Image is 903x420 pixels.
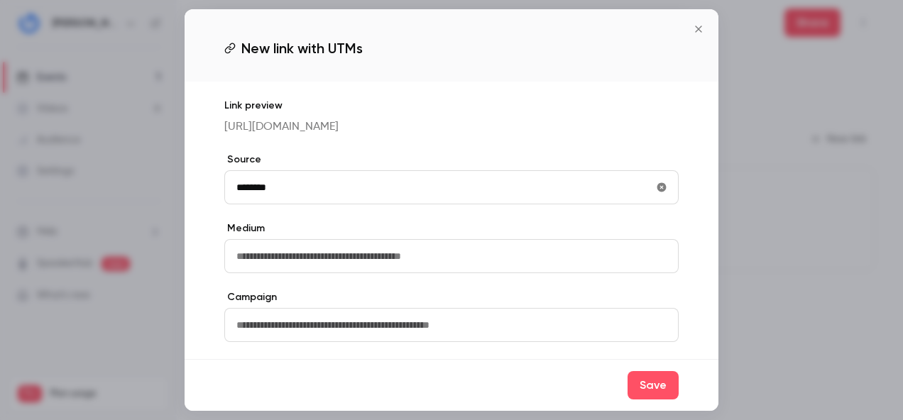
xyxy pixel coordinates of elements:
label: Medium [224,221,679,236]
label: Source [224,153,679,167]
button: utmSource [650,176,673,199]
button: Save [628,371,679,399]
p: Link preview [224,99,679,113]
button: Close [684,15,713,43]
label: Campaign [224,290,679,304]
p: [URL][DOMAIN_NAME] [224,118,679,136]
span: New link with UTMs [241,38,363,59]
